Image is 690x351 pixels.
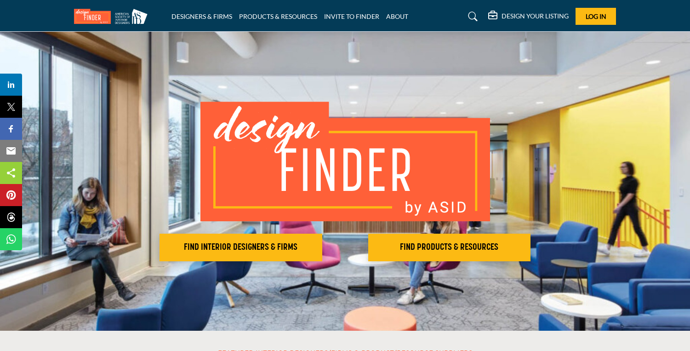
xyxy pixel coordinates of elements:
button: FIND INTERIOR DESIGNERS & FIRMS [160,234,322,261]
button: Log In [576,8,616,25]
span: Log In [586,12,606,20]
a: Search [459,9,484,24]
div: DESIGN YOUR LISTING [488,11,569,22]
a: DESIGNERS & FIRMS [171,12,232,20]
h2: FIND INTERIOR DESIGNERS & FIRMS [162,242,319,253]
a: INVITE TO FINDER [324,12,379,20]
img: Site Logo [74,9,152,24]
button: FIND PRODUCTS & RESOURCES [368,234,531,261]
h5: DESIGN YOUR LISTING [502,12,569,20]
a: ABOUT [386,12,408,20]
a: PRODUCTS & RESOURCES [239,12,317,20]
img: image [200,102,490,221]
h2: FIND PRODUCTS & RESOURCES [371,242,528,253]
